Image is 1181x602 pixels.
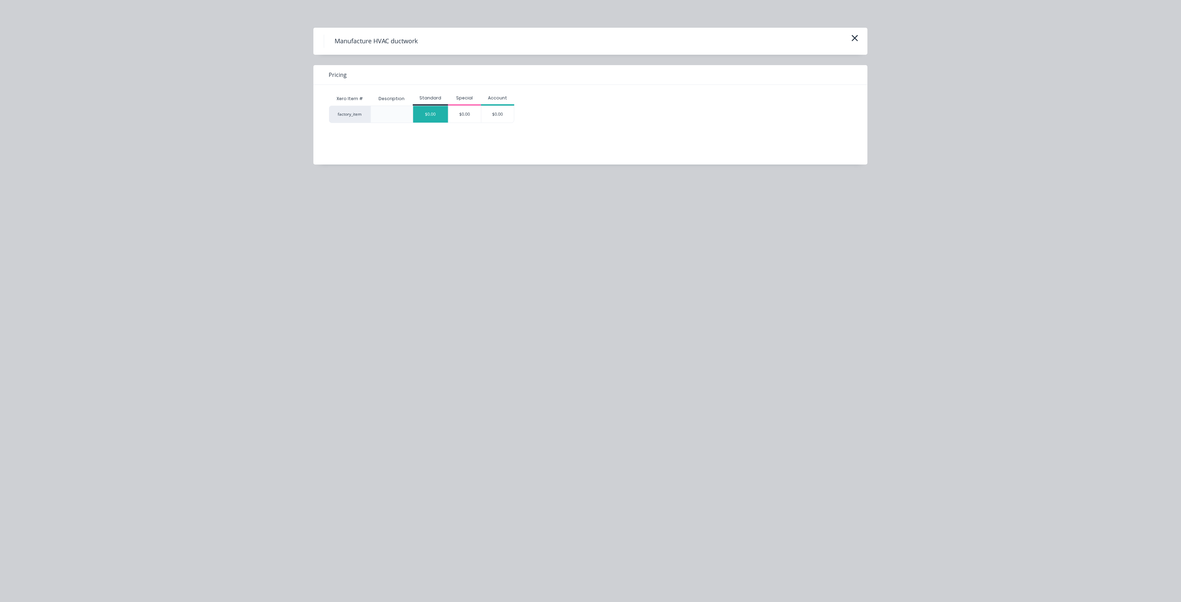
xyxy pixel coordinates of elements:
[449,106,481,123] div: $0.00
[373,90,410,107] div: Description
[329,92,371,106] div: Xero Item #
[329,106,371,123] div: factory_item
[448,95,481,101] div: Special
[481,95,514,101] div: Account
[413,106,448,123] div: $0.00
[481,106,514,123] div: $0.00
[413,95,448,101] div: Standard
[329,71,347,79] span: Pricing
[324,35,428,48] h4: Manufacture HVAC ductwork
